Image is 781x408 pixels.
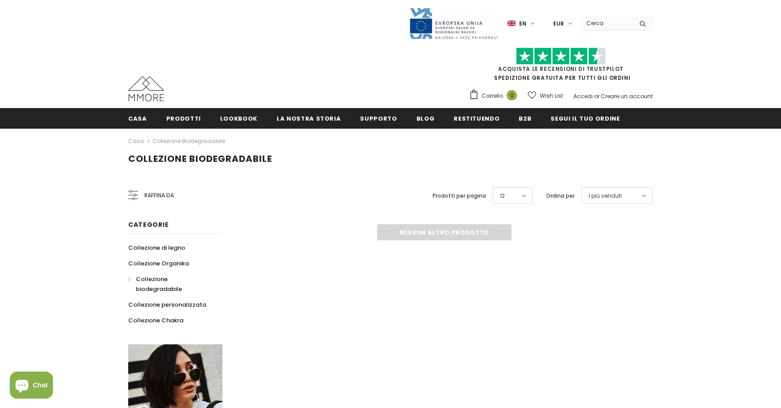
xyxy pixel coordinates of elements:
[128,240,185,256] a: Collezione di legno
[128,108,147,128] a: Casa
[220,108,257,128] a: Lookbook
[409,7,499,40] img: Javni Razpis
[128,152,272,165] span: Collezione biodegradabile
[166,108,201,128] a: Prodotti
[454,108,499,128] a: Restituendo
[469,89,521,103] a: Carrello 0
[409,19,499,27] a: Javni Razpis
[417,108,435,128] a: Blog
[508,20,516,27] img: i-lang-1.png
[144,191,174,200] span: Raffina da
[128,114,147,123] span: Casa
[220,114,257,123] span: Lookbook
[433,191,486,200] label: Prodotti per pagina
[519,108,531,128] a: B2B
[498,65,624,73] a: Acquista le recensioni di TrustPilot
[128,220,169,229] span: Categorie
[7,372,56,401] inbox-online-store-chat: Shopify online store chat
[573,92,593,100] a: Accedi
[553,19,564,28] span: EUR
[152,137,225,145] a: Collezione biodegradabile
[417,114,435,123] span: Blog
[594,92,599,100] span: or
[128,300,206,309] span: Collezione personalizzata
[516,48,606,65] img: Fidati di Pilot Stars
[454,114,499,123] span: Restituendo
[136,275,182,293] span: Collezione biodegradabile
[277,114,341,123] span: La nostra storia
[128,297,206,313] a: Collezione personalizzata
[360,114,397,123] span: supporto
[166,114,201,123] span: Prodotti
[482,91,503,100] span: Carrello
[277,108,341,128] a: La nostra storia
[128,76,164,101] img: Casi MMORE
[551,108,620,128] a: Segui il tuo ordine
[128,259,189,268] span: Collezione Organika
[519,114,531,123] span: B2B
[601,92,653,100] a: Creare un account
[519,19,526,28] span: en
[546,191,575,200] label: Ordina per
[128,313,183,328] a: Collezione Chakra
[507,90,517,100] span: 0
[581,17,633,30] input: Search Site
[500,191,505,200] span: 12
[360,108,397,128] a: supporto
[128,256,189,271] a: Collezione Organika
[551,114,620,123] span: Segui il tuo ordine
[528,88,563,104] a: Wish List
[589,191,622,200] span: I più venduti
[128,243,185,252] span: Collezione di legno
[540,91,563,100] span: Wish List
[128,316,183,325] span: Collezione Chakra
[128,271,213,297] a: Collezione biodegradabile
[128,136,144,147] a: Casa
[469,52,653,82] span: SPEDIZIONE GRATUITA PER TUTTI GLI ORDINI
